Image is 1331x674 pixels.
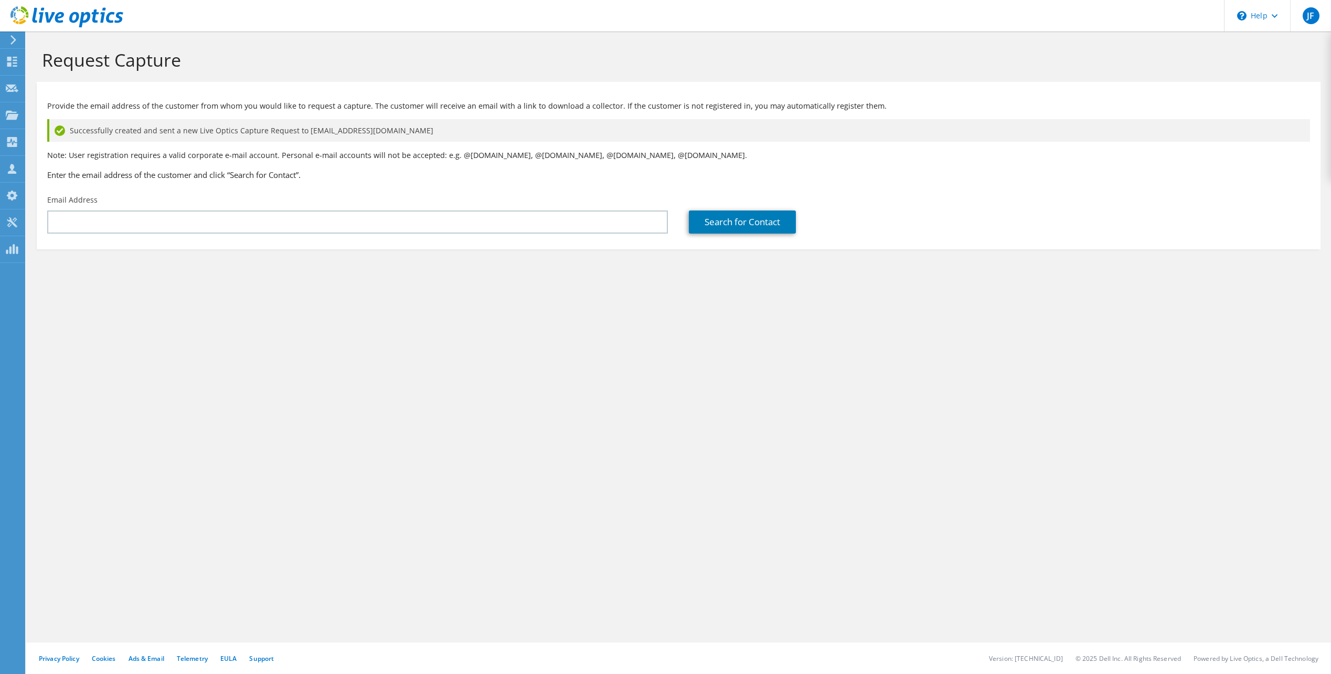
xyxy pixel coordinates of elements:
[47,195,98,205] label: Email Address
[47,150,1310,161] p: Note: User registration requires a valid corporate e-mail account. Personal e-mail accounts will ...
[177,654,208,663] a: Telemetry
[1237,11,1247,20] svg: \n
[70,125,433,136] span: Successfully created and sent a new Live Optics Capture Request to [EMAIL_ADDRESS][DOMAIN_NAME]
[989,654,1063,663] li: Version: [TECHNICAL_ID]
[47,169,1310,181] h3: Enter the email address of the customer and click “Search for Contact”.
[689,210,796,234] a: Search for Contact
[39,654,79,663] a: Privacy Policy
[42,49,1310,71] h1: Request Capture
[47,100,1310,112] p: Provide the email address of the customer from whom you would like to request a capture. The cust...
[220,654,237,663] a: EULA
[92,654,116,663] a: Cookies
[129,654,164,663] a: Ads & Email
[1076,654,1181,663] li: © 2025 Dell Inc. All Rights Reserved
[249,654,274,663] a: Support
[1303,7,1319,24] span: JF
[1194,654,1318,663] li: Powered by Live Optics, a Dell Technology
